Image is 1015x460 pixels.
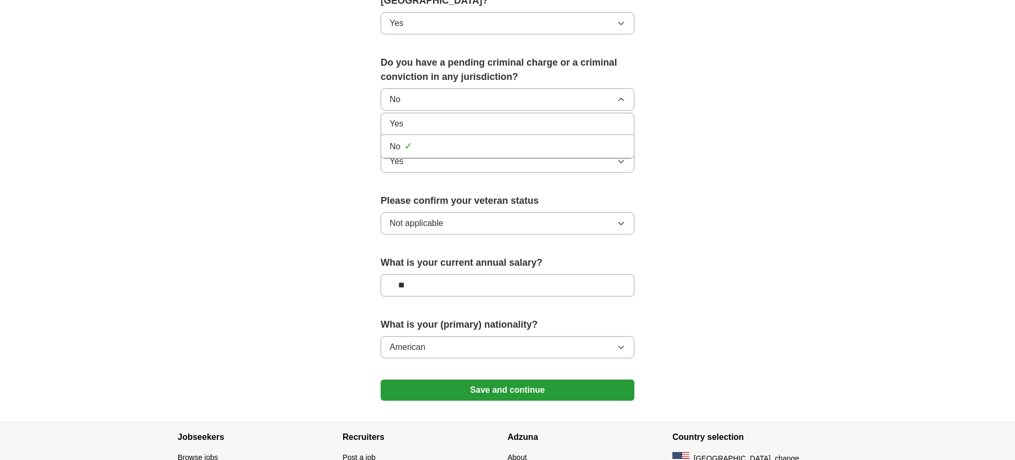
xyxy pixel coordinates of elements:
[381,256,634,270] label: What is your current annual salary?
[390,217,443,230] span: Not applicable
[381,150,634,173] button: Yes
[381,194,634,208] label: Please confirm your veteran status
[390,140,400,153] span: No
[404,139,412,154] span: ✓
[381,336,634,358] button: American
[381,318,634,332] label: What is your (primary) nationality?
[390,93,400,106] span: No
[381,88,634,111] button: No
[381,12,634,34] button: Yes
[390,155,403,168] span: Yes
[390,341,426,354] span: American
[381,56,634,84] label: Do you have a pending criminal charge or a criminal conviction in any jurisdiction?
[390,17,403,30] span: Yes
[390,118,403,130] span: Yes
[381,380,634,401] button: Save and continue
[672,422,837,452] h4: Country selection
[381,212,634,234] button: Not applicable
